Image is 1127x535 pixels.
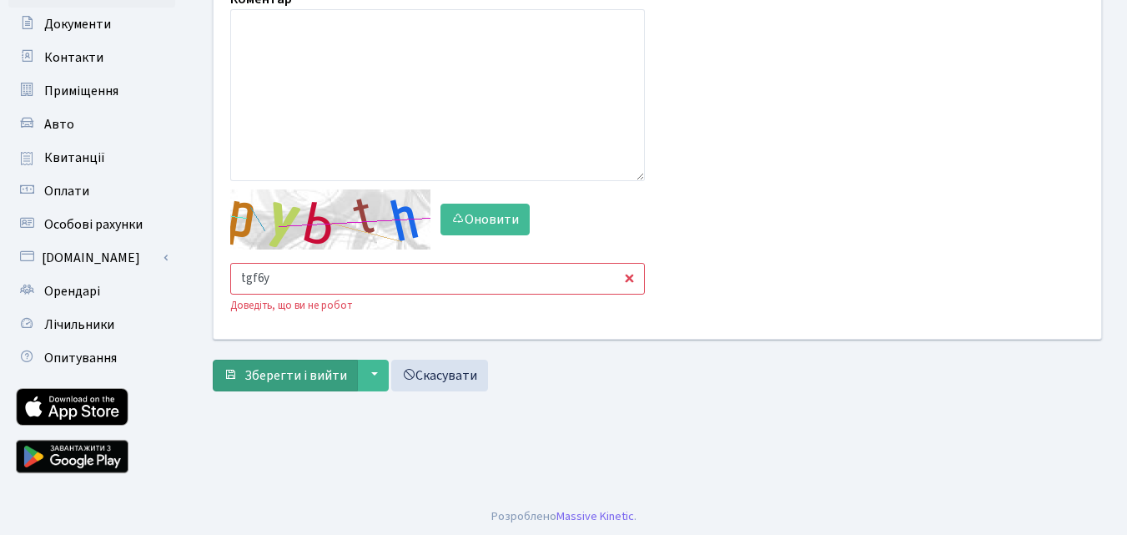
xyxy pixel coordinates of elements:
[8,74,175,108] a: Приміщення
[44,315,114,334] span: Лічильники
[8,41,175,74] a: Контакти
[44,115,74,134] span: Авто
[8,208,175,241] a: Особові рахунки
[44,82,118,100] span: Приміщення
[44,48,103,67] span: Контакти
[491,507,636,526] div: Розроблено .
[8,174,175,208] a: Оплати
[8,275,175,308] a: Орендарі
[44,15,111,33] span: Документи
[230,263,645,295] input: Введіть текст із зображення
[44,149,105,167] span: Квитанції
[244,366,347,385] span: Зберегти і вийти
[44,182,89,200] span: Оплати
[44,349,117,367] span: Опитування
[391,360,488,391] a: Скасувати
[8,308,175,341] a: Лічильники
[8,341,175,375] a: Опитування
[8,241,175,275] a: [DOMAIN_NAME]
[8,8,175,41] a: Документи
[230,298,645,314] div: Доведіть, що ви не робот
[8,141,175,174] a: Квитанції
[44,282,100,300] span: Орендарі
[230,189,430,250] img: default
[440,204,530,235] button: Оновити
[8,108,175,141] a: Авто
[556,507,634,525] a: Massive Kinetic
[44,215,143,234] span: Особові рахунки
[213,360,358,391] button: Зберегти і вийти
